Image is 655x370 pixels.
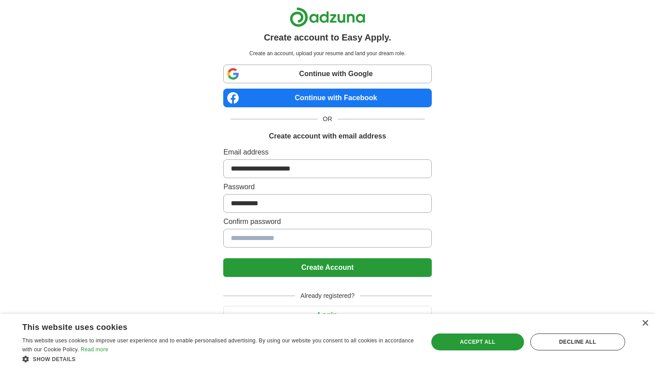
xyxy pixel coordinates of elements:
div: This website uses cookies [22,319,394,333]
h1: Create account with email address [269,131,386,142]
div: Show details [22,354,416,363]
h1: Create account to Easy Apply. [264,31,391,44]
a: Login [223,311,431,319]
a: Continue with Facebook [223,89,431,107]
a: Read more, opens a new window [81,346,108,353]
button: Login [223,306,431,325]
img: Adzuna logo [290,7,365,27]
div: Accept all [431,333,524,350]
span: Show details [33,356,76,362]
span: This website uses cookies to improve user experience and to enable personalised advertising. By u... [22,337,414,353]
label: Email address [223,147,431,158]
label: Password [223,182,431,192]
label: Confirm password [223,216,431,227]
div: Decline all [530,333,625,350]
div: Close [642,320,648,327]
span: OR [318,114,338,124]
p: Create an account, upload your resume and land your dream role. [225,49,430,57]
span: Already registered? [295,291,360,301]
a: Continue with Google [223,65,431,83]
button: Create Account [223,258,431,277]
